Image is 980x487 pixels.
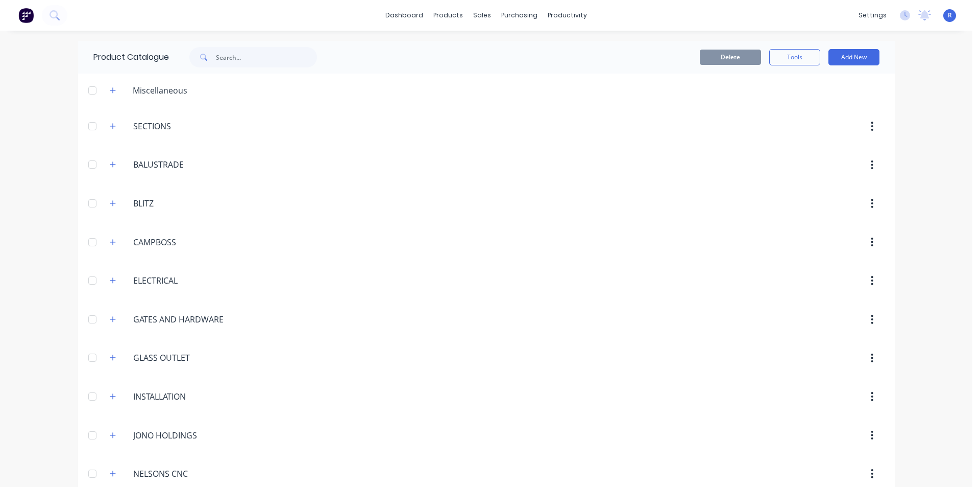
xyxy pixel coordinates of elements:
button: Add New [828,49,879,65]
button: Tools [769,49,820,65]
input: Enter category name [133,197,254,210]
input: Enter category name [133,468,254,480]
div: Product Catalogue [78,41,169,74]
input: Enter category name [133,390,254,403]
input: Enter category name [133,120,254,132]
div: sales [468,8,496,23]
div: settings [853,8,892,23]
input: Enter category name [133,236,254,248]
div: products [428,8,468,23]
input: Search... [216,47,317,67]
img: Factory [18,8,34,23]
input: Enter category name [133,429,254,442]
div: Miscellaneous [125,84,195,97]
input: Enter category name [133,158,254,171]
span: R [948,11,952,20]
a: dashboard [380,8,428,23]
input: Enter category name [133,352,254,364]
input: Enter category name [133,274,254,287]
div: purchasing [496,8,543,23]
input: Enter category name [133,313,254,326]
button: Delete [700,50,761,65]
div: productivity [543,8,592,23]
